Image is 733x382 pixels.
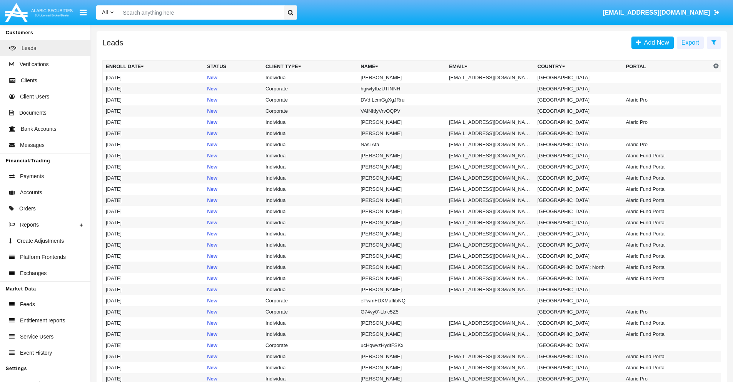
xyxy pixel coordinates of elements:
td: Corporate [262,340,357,351]
td: ucHqwvzHydtFSKx [357,340,446,351]
span: Client Users [20,93,49,101]
td: [GEOGRAPHIC_DATA] [534,317,623,329]
td: Alaric Fund Portal [623,329,711,340]
td: Individual [262,284,357,295]
td: Alaric Fund Portal [623,161,711,172]
td: [GEOGRAPHIC_DATA] [534,284,623,295]
span: Clients [21,77,37,85]
span: Reports [20,221,39,229]
td: New [204,351,262,362]
td: [EMAIL_ADDRESS][DOMAIN_NAME] [446,217,534,228]
td: [DATE] [103,139,204,150]
td: [DATE] [103,239,204,250]
td: [PERSON_NAME] [357,228,446,239]
td: [PERSON_NAME] [357,128,446,139]
td: Individual [262,250,357,262]
td: [GEOGRAPHIC_DATA] [534,94,623,105]
td: New [204,295,262,306]
td: [PERSON_NAME] [357,172,446,183]
td: [PERSON_NAME] [357,317,446,329]
td: [GEOGRAPHIC_DATA] [534,150,623,161]
td: [DATE] [103,228,204,239]
a: Add New [631,37,674,49]
td: Alaric Fund Portal [623,351,711,362]
td: Individual [262,128,357,139]
td: [DATE] [103,340,204,351]
td: [DATE] [103,183,204,195]
td: New [204,284,262,295]
td: [DATE] [103,295,204,306]
td: New [204,217,262,228]
td: [GEOGRAPHIC_DATA] [534,340,623,351]
td: [DATE] [103,105,204,117]
td: [GEOGRAPHIC_DATA] [534,206,623,217]
td: [EMAIL_ADDRESS][DOMAIN_NAME] [446,128,534,139]
span: Accounts [20,188,42,197]
td: [DATE] [103,273,204,284]
td: [EMAIL_ADDRESS][DOMAIN_NAME] [446,195,534,206]
td: [PERSON_NAME] [357,217,446,228]
td: New [204,239,262,250]
td: [DATE] [103,206,204,217]
td: [GEOGRAPHIC_DATA] [534,72,623,83]
span: Export [681,39,699,46]
td: New [204,195,262,206]
td: Corporate [262,94,357,105]
td: [PERSON_NAME] [357,161,446,172]
td: [EMAIL_ADDRESS][DOMAIN_NAME] [446,72,534,83]
td: Individual [262,172,357,183]
td: [GEOGRAPHIC_DATA] [534,295,623,306]
td: Individual [262,217,357,228]
td: DVd.LcmGgXgJRru [357,94,446,105]
td: New [204,262,262,273]
td: Alaric Fund Portal [623,206,711,217]
td: [EMAIL_ADDRESS][DOMAIN_NAME] [446,351,534,362]
td: [GEOGRAPHIC_DATA] [534,161,623,172]
td: hgiwfyfbzUTfNNH [357,83,446,94]
td: [GEOGRAPHIC_DATA] [534,239,623,250]
span: Create Adjustments [17,237,64,245]
td: Alaric Fund Portal [623,183,711,195]
td: [GEOGRAPHIC_DATA] [534,83,623,94]
span: All [102,9,108,15]
td: [EMAIL_ADDRESS][DOMAIN_NAME] [446,206,534,217]
td: New [204,362,262,373]
td: [GEOGRAPHIC_DATA] [534,172,623,183]
span: Leads [22,44,36,52]
td: New [204,228,262,239]
td: Individual [262,362,357,373]
td: [GEOGRAPHIC_DATA] [534,183,623,195]
td: Alaric Pro [623,94,711,105]
td: [DATE] [103,161,204,172]
td: [GEOGRAPHIC_DATA] [534,228,623,239]
td: [GEOGRAPHIC_DATA] [534,139,623,150]
td: [DATE] [103,83,204,94]
td: New [204,329,262,340]
td: [GEOGRAPHIC_DATA] [534,273,623,284]
td: Individual [262,117,357,128]
th: Enroll Date [103,61,204,72]
td: Corporate [262,306,357,317]
td: New [204,183,262,195]
td: [PERSON_NAME] [357,150,446,161]
td: [EMAIL_ADDRESS][DOMAIN_NAME] [446,362,534,373]
span: [EMAIL_ADDRESS][DOMAIN_NAME] [603,9,710,16]
td: New [204,128,262,139]
span: Bank Accounts [21,125,57,133]
td: Alaric Fund Portal [623,362,711,373]
td: [PERSON_NAME] [357,72,446,83]
td: [PERSON_NAME] [357,195,446,206]
td: Alaric Fund Portal [623,273,711,284]
span: Verifications [20,60,48,68]
td: [PERSON_NAME] [357,362,446,373]
td: [EMAIL_ADDRESS][DOMAIN_NAME] [446,239,534,250]
th: Client Type [262,61,357,72]
th: Status [204,61,262,72]
td: Alaric Fund Portal [623,262,711,273]
td: Individual [262,329,357,340]
td: New [204,150,262,161]
td: Alaric Pro [623,117,711,128]
td: Individual [262,228,357,239]
td: Individual [262,161,357,172]
td: New [204,317,262,329]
